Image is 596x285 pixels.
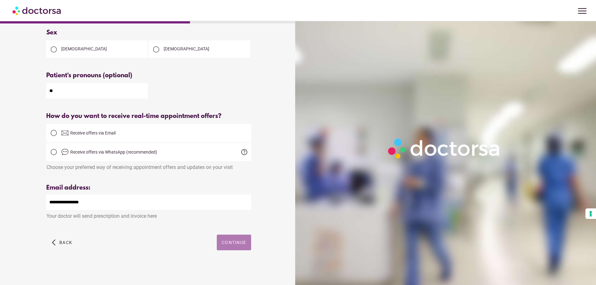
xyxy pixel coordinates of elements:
img: email [61,129,69,137]
span: Receive offers via Email [70,130,116,135]
span: [DEMOGRAPHIC_DATA] [164,46,209,51]
span: menu [576,5,588,17]
div: Your doctor will send prescription and invoice here [46,210,251,219]
span: [DEMOGRAPHIC_DATA] [61,46,107,51]
div: Choose your preferred way of receiving appointment offers and updates on your visit [46,161,251,170]
div: Sex [46,29,251,36]
span: Continue [222,240,246,245]
img: Doctorsa.com [12,3,62,18]
div: How do you want to receive real-time appointment offers? [46,113,251,120]
div: Patient's pronouns (optional) [46,72,251,79]
span: Back [59,240,72,245]
img: chat [61,148,69,156]
div: Email address: [46,184,251,191]
span: Receive offers via WhatsApp (recommended) [70,150,157,155]
span: help [241,148,248,156]
button: Continue [217,235,251,250]
button: arrow_back_ios Back [49,235,75,250]
img: Logo-Doctorsa-trans-White-partial-flat.png [385,135,504,162]
button: Your consent preferences for tracking technologies [585,208,596,219]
